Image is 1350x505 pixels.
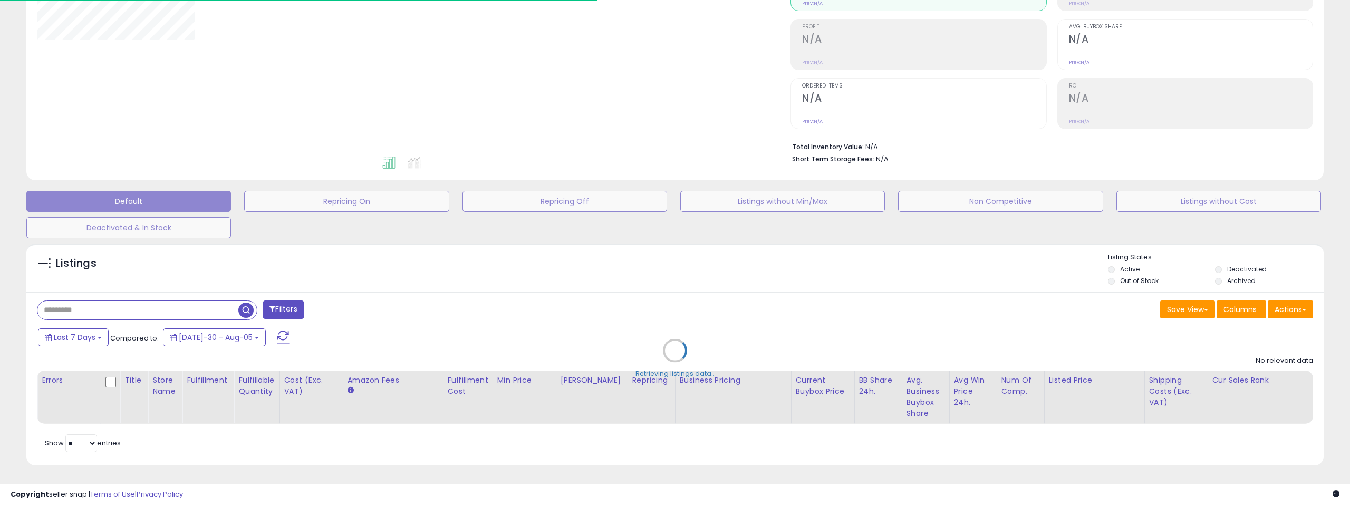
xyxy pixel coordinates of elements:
small: Prev: N/A [802,118,823,124]
button: Default [26,191,231,212]
button: Deactivated & In Stock [26,217,231,238]
div: Retrieving listings data.. [635,369,715,378]
h2: N/A [802,33,1046,47]
b: Total Inventory Value: [792,142,864,151]
button: Repricing On [244,191,449,212]
button: Repricing Off [462,191,667,212]
strong: Copyright [11,489,49,499]
div: seller snap | | [11,490,183,500]
span: Ordered Items [802,83,1046,89]
small: Prev: N/A [1069,59,1089,65]
b: Short Term Storage Fees: [792,154,874,163]
button: Listings without Min/Max [680,191,885,212]
span: ROI [1069,83,1313,89]
span: Avg. Buybox Share [1069,24,1313,30]
span: N/A [876,154,889,164]
h2: N/A [1069,33,1313,47]
span: Profit [802,24,1046,30]
small: Prev: N/A [802,59,823,65]
h2: N/A [802,92,1046,106]
li: N/A [792,140,1305,152]
button: Listings without Cost [1116,191,1321,212]
h2: N/A [1069,92,1313,106]
a: Privacy Policy [137,489,183,499]
small: Prev: N/A [1069,118,1089,124]
a: Terms of Use [90,489,135,499]
button: Non Competitive [898,191,1103,212]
